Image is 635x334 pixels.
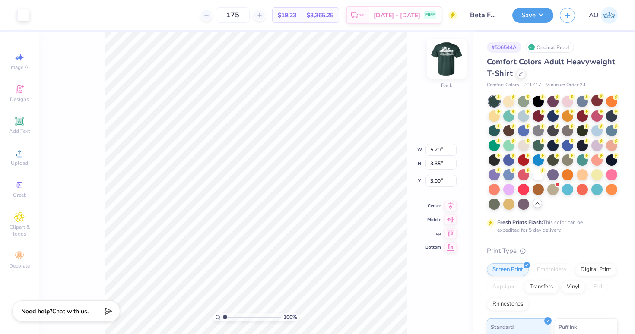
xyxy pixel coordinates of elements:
a: AO [589,7,618,24]
input: Untitled Design [464,6,506,24]
span: Image AI [10,64,30,71]
div: Transfers [524,280,559,293]
span: AO [589,10,599,20]
span: Standard [491,322,514,331]
span: Center [425,203,441,209]
div: Vinyl [561,280,585,293]
input: – – [216,7,250,23]
button: Save [512,8,553,23]
span: Upload [11,160,28,167]
span: Comfort Colors [487,82,519,89]
span: Clipart & logos [4,224,35,237]
strong: Need help? [21,307,52,315]
span: Comfort Colors Adult Heavyweight T-Shirt [487,57,615,79]
div: Embroidery [531,263,572,276]
div: Rhinestones [487,298,529,311]
span: Middle [425,217,441,223]
strong: Fresh Prints Flash: [497,219,543,226]
div: # 506544A [487,42,521,53]
span: Chat with us. [52,307,89,315]
span: Decorate [9,262,30,269]
span: Greek [13,192,26,199]
img: Back [429,41,464,76]
span: 100 % [283,313,297,321]
span: # C1717 [523,82,541,89]
div: Foil [588,280,608,293]
div: Applique [487,280,521,293]
div: Screen Print [487,263,529,276]
span: Add Text [9,128,30,135]
span: [DATE] - [DATE] [374,11,420,20]
img: Anton Ocasio [601,7,618,24]
span: Designs [10,96,29,103]
div: Print Type [487,246,618,256]
span: Minimum Order: 24 + [546,82,589,89]
div: This color can be expedited for 5 day delivery. [497,218,603,234]
span: $3,365.25 [307,11,333,20]
span: Top [425,230,441,236]
span: Bottom [425,244,441,250]
div: Digital Print [575,263,617,276]
div: Back [441,82,452,89]
div: Original Proof [526,42,574,53]
span: Puff Ink [559,322,577,331]
span: $19.23 [278,11,296,20]
span: FREE [425,12,435,18]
